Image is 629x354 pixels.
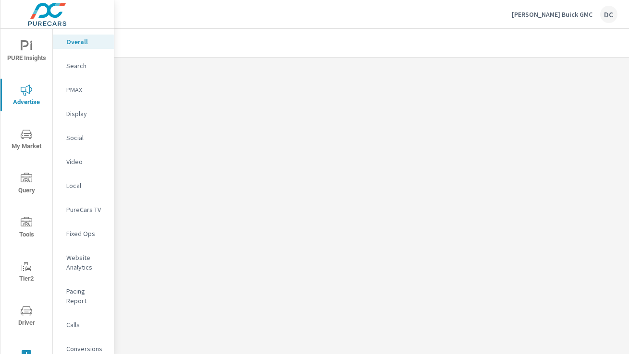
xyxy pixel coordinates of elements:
div: Search [53,59,114,73]
div: Video [53,154,114,169]
div: Calls [53,318,114,332]
div: Social [53,130,114,145]
div: DC [600,6,617,23]
p: PMAX [66,85,106,94]
h5: Paid Media Performance [130,87,234,97]
span: Driver [3,305,49,329]
span: Advertise [3,84,49,108]
div: PMAX [53,83,114,97]
span: PURE Insights [3,40,49,64]
div: Display [53,106,114,121]
p: Overall [66,37,106,47]
p: Social [66,133,106,142]
span: Tier2 [3,261,49,284]
p: Search [66,61,106,71]
div: Local [53,178,114,193]
p: Website Analytics [66,253,106,272]
p: Last month vs Previous month [130,98,231,109]
div: Pacing Report [53,284,114,308]
div: Website Analytics [53,250,114,274]
div: Overall [53,35,114,49]
span: Query [3,173,49,196]
p: Video [66,157,106,166]
p: Pacing Report [66,286,106,306]
div: PureCars TV [53,202,114,217]
p: Conversions [66,344,106,354]
p: Fixed Ops [66,229,106,238]
p: Display [66,109,106,118]
p: Local [66,181,106,190]
div: Fixed Ops [53,226,114,241]
span: Tools [3,217,49,240]
p: Calls [66,320,106,330]
span: My Market [3,129,49,152]
p: PureCars TV [66,205,106,214]
p: [PERSON_NAME] Buick GMC [512,10,592,19]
